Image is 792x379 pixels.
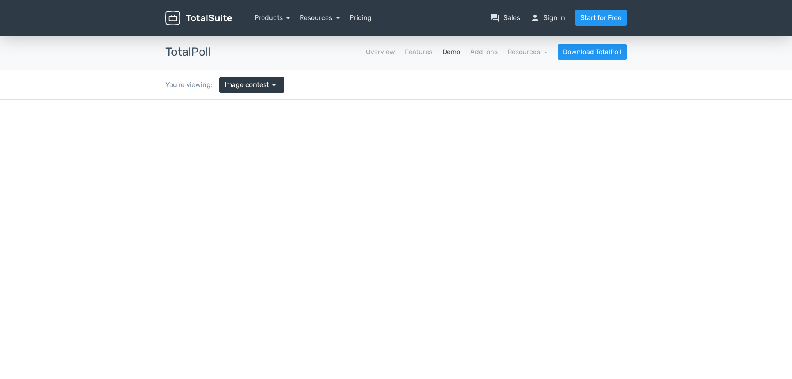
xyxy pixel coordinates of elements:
a: Add-ons [470,47,498,57]
span: question_answer [490,13,500,23]
span: Image contest [225,80,269,90]
a: Pricing [350,13,372,23]
span: arrow_drop_down [269,80,279,90]
span: person [530,13,540,23]
img: TotalSuite for WordPress [165,11,232,25]
a: Features [405,47,432,57]
a: personSign in [530,13,565,23]
a: Demo [442,47,460,57]
a: Overview [366,47,395,57]
div: You're viewing: [165,80,219,90]
a: Products [254,14,290,22]
a: Image contest arrow_drop_down [219,77,284,93]
a: Resources [508,48,548,56]
a: Download TotalPoll [558,44,627,60]
a: Start for Free [575,10,627,26]
a: Resources [300,14,340,22]
h3: TotalPoll [165,46,211,59]
a: question_answerSales [490,13,520,23]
